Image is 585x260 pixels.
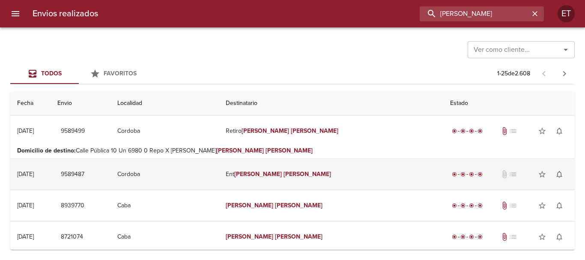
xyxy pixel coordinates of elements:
[551,123,568,140] button: Activar notificaciones
[478,203,483,208] span: radio_button_checked
[275,233,322,240] em: [PERSON_NAME]
[226,202,273,209] em: [PERSON_NAME]
[61,200,84,211] span: 8939770
[10,91,51,116] th: Fecha
[41,70,62,77] span: Todos
[57,198,88,214] button: 8939770
[216,147,264,154] em: [PERSON_NAME]
[538,201,546,210] span: star_border
[469,172,474,177] span: radio_button_checked
[226,233,273,240] em: [PERSON_NAME]
[452,234,457,239] span: radio_button_checked
[478,129,483,134] span: radio_button_checked
[57,123,88,139] button: 9589499
[497,69,530,78] p: 1 - 25 de 2.608
[460,129,466,134] span: radio_button_checked
[555,170,564,179] span: notifications_none
[560,44,572,56] button: Abrir
[61,126,85,137] span: 9589499
[551,166,568,183] button: Activar notificaciones
[450,233,484,241] div: Entregado
[452,172,457,177] span: radio_button_checked
[61,232,83,242] span: 8721074
[452,129,457,134] span: radio_button_checked
[10,63,147,84] div: Tabs Envios
[17,233,34,240] div: [DATE]
[534,166,551,183] button: Agregar a favoritos
[509,127,517,135] span: No tiene pedido asociado
[509,233,517,241] span: No tiene pedido asociado
[110,190,219,221] td: Caba
[469,203,474,208] span: radio_button_checked
[284,170,331,178] em: [PERSON_NAME]
[460,172,466,177] span: radio_button_checked
[450,127,484,135] div: Entregado
[275,202,322,209] em: [PERSON_NAME]
[420,6,529,21] input: buscar
[17,146,568,155] p: Calle Pública 10 Un 6980 0 Repo X [PERSON_NAME]
[266,147,313,154] em: [PERSON_NAME]
[5,3,26,24] button: menu
[469,234,474,239] span: radio_button_checked
[61,169,84,180] span: 9589487
[219,116,443,146] td: Retiro
[534,228,551,245] button: Agregar a favoritos
[51,91,110,116] th: Envio
[33,7,98,21] h6: Envios realizados
[478,234,483,239] span: radio_button_checked
[558,5,575,22] div: ET
[469,129,474,134] span: radio_button_checked
[234,170,282,178] em: [PERSON_NAME]
[17,170,34,178] div: [DATE]
[509,170,517,179] span: No tiene pedido asociado
[17,147,76,154] b: Domicilio de destino :
[460,203,466,208] span: radio_button_checked
[478,172,483,177] span: radio_button_checked
[110,91,219,116] th: Localidad
[17,127,34,134] div: [DATE]
[110,116,219,146] td: Cordoba
[509,201,517,210] span: No tiene pedido asociado
[452,203,457,208] span: radio_button_checked
[534,197,551,214] button: Agregar a favoritos
[500,201,509,210] span: Tiene documentos adjuntos
[555,201,564,210] span: notifications_none
[555,233,564,241] span: notifications_none
[110,159,219,190] td: Cordoba
[551,197,568,214] button: Activar notificaciones
[219,159,443,190] td: Ent
[500,233,509,241] span: Tiene documentos adjuntos
[104,70,137,77] span: Favoritos
[534,123,551,140] button: Agregar a favoritos
[242,127,289,134] em: [PERSON_NAME]
[500,127,509,135] span: Tiene documentos adjuntos
[555,127,564,135] span: notifications_none
[17,202,34,209] div: [DATE]
[450,170,484,179] div: Entregado
[450,201,484,210] div: Entregado
[538,170,546,179] span: star_border
[538,233,546,241] span: star_border
[538,127,546,135] span: star_border
[57,167,88,182] button: 9589487
[219,91,443,116] th: Destinatario
[500,170,509,179] span: No tiene documentos adjuntos
[551,228,568,245] button: Activar notificaciones
[57,229,87,245] button: 8721074
[291,127,338,134] em: [PERSON_NAME]
[460,234,466,239] span: radio_button_checked
[110,221,219,252] td: Caba
[443,91,575,116] th: Estado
